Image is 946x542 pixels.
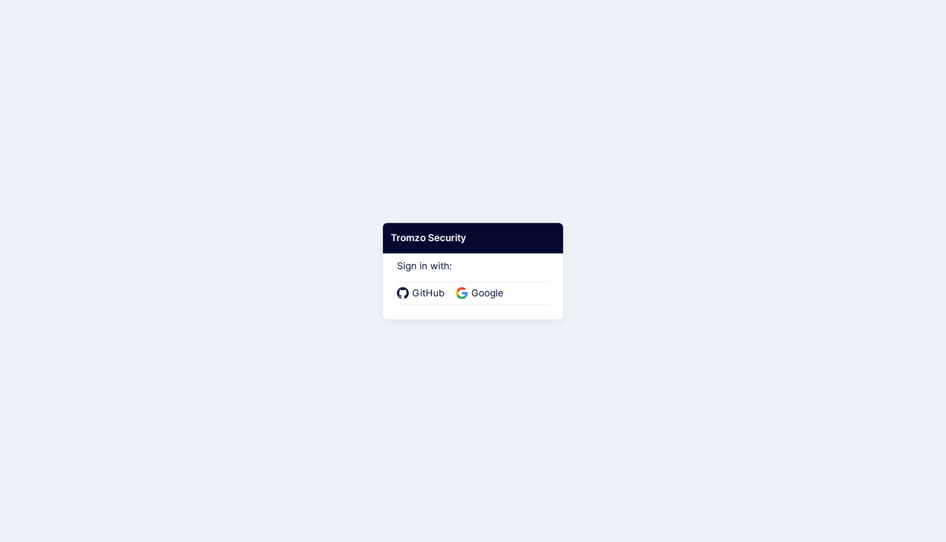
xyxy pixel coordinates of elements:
div: Tromzo Security [383,223,563,254]
span: Google [468,286,507,301]
span: GitHub [409,286,448,301]
a: Google [456,286,507,301]
div: Sign in with: [397,245,549,305]
a: GitHub [397,286,448,301]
